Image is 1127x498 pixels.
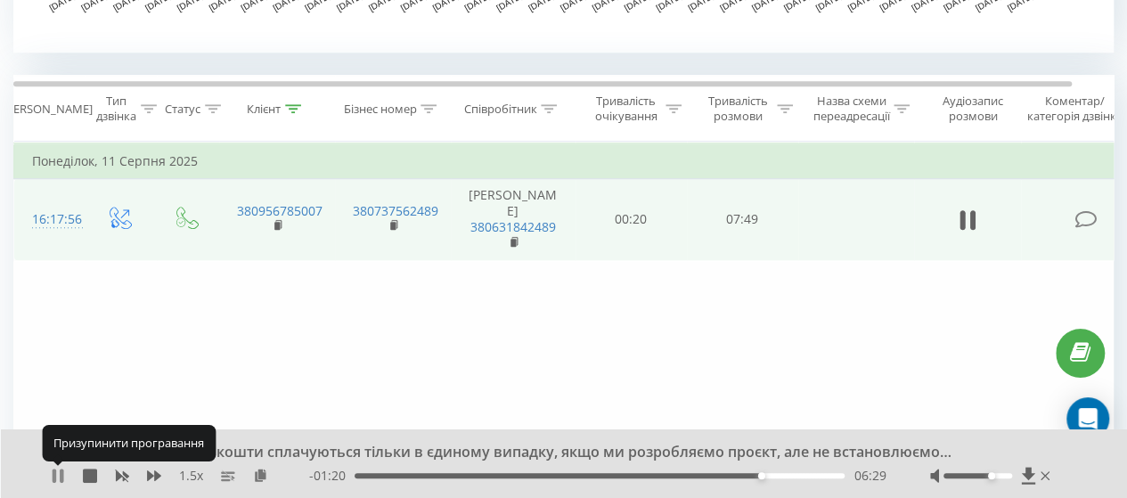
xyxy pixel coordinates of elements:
div: 16:17:56 [32,202,68,237]
div: Тип дзвінка [96,94,136,124]
div: Клієнт [247,102,281,117]
div: Accessibility label [758,472,765,479]
div: Тривалість розмови [702,94,772,124]
td: 00:20 [576,179,687,261]
div: Аудіозапис розмови [929,94,1016,124]
div: Бізнес номер [343,102,416,117]
div: Але ці кошти сплачуються тільки в єдиному випадку, якщо ми розробляємо проєкт, але не встановлюєм... [151,443,954,462]
a: 380956785007 [237,202,323,219]
td: [PERSON_NAME] [451,179,576,261]
div: Назва схеми переадресації [813,94,889,124]
div: Співробітник [463,102,536,117]
div: Коментар/категорія дзвінка [1023,94,1127,124]
div: Open Intercom Messenger [1066,397,1109,440]
span: 06:29 [853,467,886,485]
div: [PERSON_NAME] [3,102,93,117]
a: 380737562489 [353,202,438,219]
span: 1.5 x [179,467,203,485]
span: - 01:20 [309,467,355,485]
div: Accessibility label [988,472,995,479]
div: Статус [165,102,200,117]
div: Тривалість очікування [591,94,661,124]
td: 07:49 [687,179,798,261]
div: Призупинити програвання [42,425,216,461]
a: 380631842489 [470,218,556,235]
